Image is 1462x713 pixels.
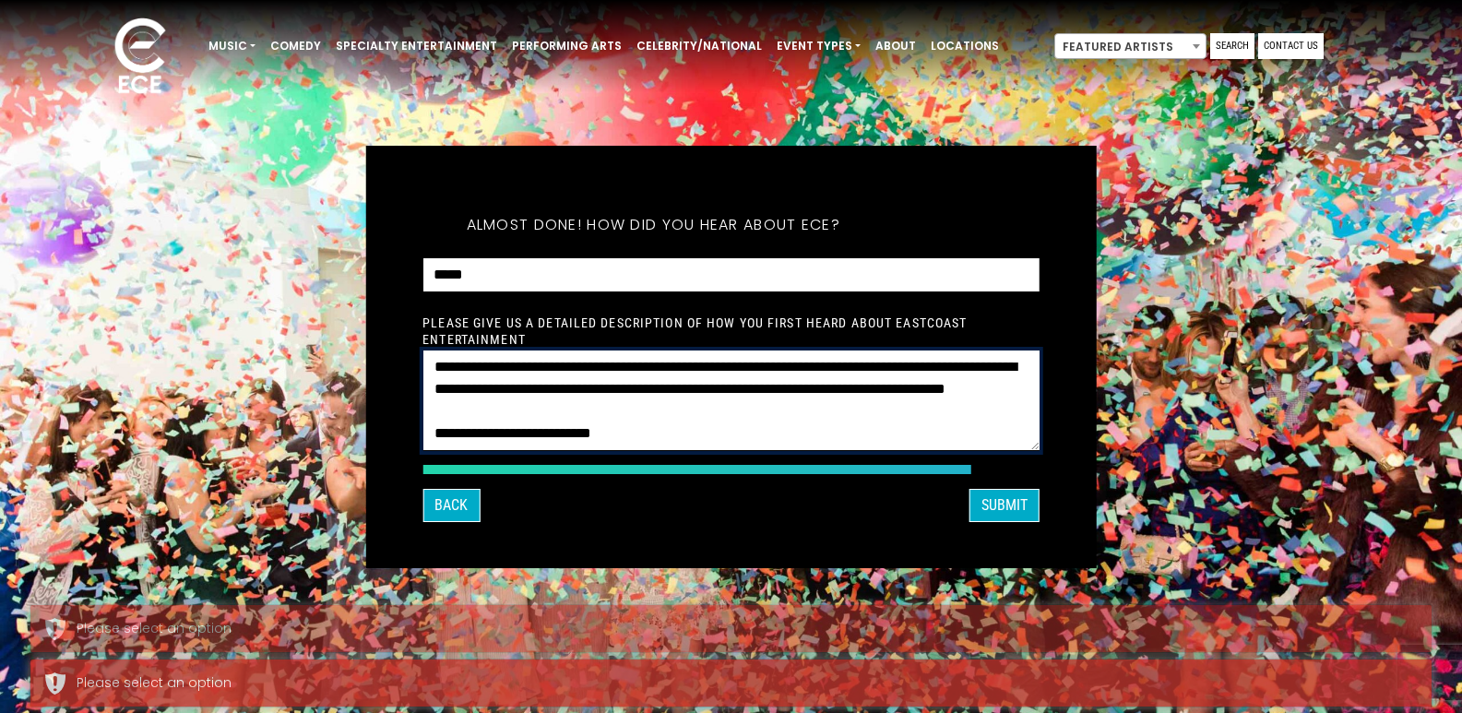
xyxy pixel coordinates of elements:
[328,30,505,62] a: Specialty Entertainment
[1055,34,1206,60] span: Featured Artists
[422,315,1040,348] label: Please give us a detailed description of how you first heard about EastCoast Entertainment
[1258,33,1324,59] a: Contact Us
[263,30,328,62] a: Comedy
[94,13,186,102] img: ece_new_logo_whitev2-1.png
[1210,33,1254,59] a: Search
[923,30,1006,62] a: Locations
[505,30,629,62] a: Performing Arts
[77,619,1419,638] div: Please select an option
[629,30,769,62] a: Celebrity/National
[769,30,868,62] a: Event Types
[77,673,1419,693] div: Please select an option
[868,30,923,62] a: About
[422,192,884,258] h5: Almost done! How did you hear about ECE?
[1054,33,1206,59] span: Featured Artists
[969,489,1040,522] button: SUBMIT
[422,489,480,522] button: Back
[422,258,1040,292] select: How did you hear about ECE
[201,30,263,62] a: Music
